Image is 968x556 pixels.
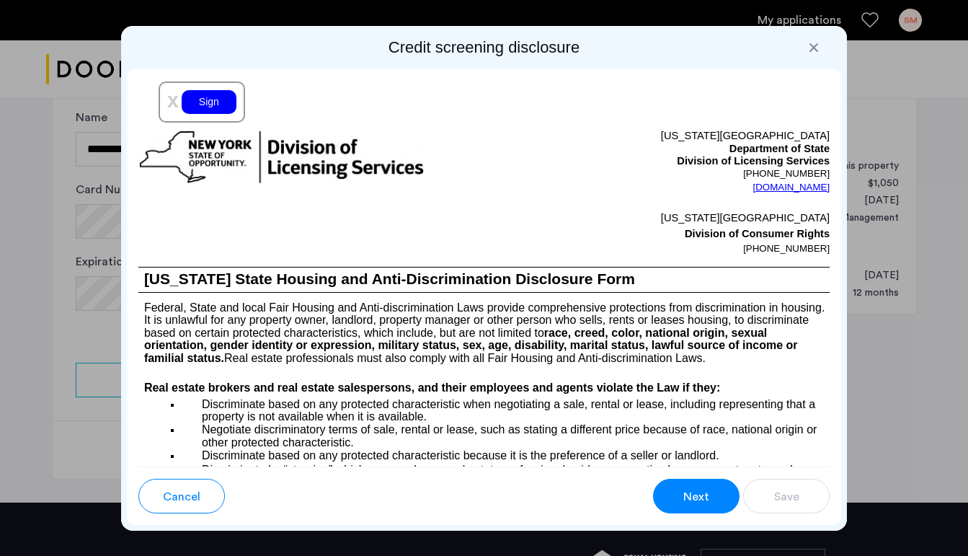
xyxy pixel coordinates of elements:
b: race, creed, color, national origin, sexual orientation, gender identity or expression, military ... [144,327,798,364]
img: new-york-logo.png [138,130,425,185]
p: Federal, State and local Fair Housing and Anti-discrimination Laws provide comprehensive protecti... [138,293,830,364]
div: Sign [182,90,236,114]
h1: [US_STATE] State Housing and Anti-Discrimination Disclosure Form [138,268,830,292]
p: [PHONE_NUMBER] [484,168,830,180]
span: Next [683,488,709,506]
span: Save [774,488,799,506]
a: [DOMAIN_NAME] [752,180,830,195]
p: Division of Consumer Rights [484,226,830,242]
button: button [138,479,225,513]
h4: Real estate brokers and real estate salespersons, and their employees and agents violate the Law ... [138,379,830,397]
p: [US_STATE][GEOGRAPHIC_DATA] [484,130,830,143]
span: Cancel [163,488,200,506]
p: Discriminate based on any protected characteristic when negotiating a sale, rental or lease, incl... [182,397,830,423]
h2: Credit screening disclosure [127,37,841,58]
p: [US_STATE][GEOGRAPHIC_DATA] [484,210,830,226]
p: Discriminate by “steering” which occurs when a real estate professional guides prospective buyers... [182,463,830,489]
p: Discriminate based on any protected characteristic because it is the preference of a seller or la... [182,449,830,463]
p: Negotiate discriminatory terms of sale, rental or lease, such as stating a different price becaus... [182,423,830,449]
button: button [743,479,830,513]
button: button [653,479,740,513]
p: Department of State [484,143,830,156]
span: x [167,89,179,112]
p: Division of Licensing Services [484,155,830,168]
p: [PHONE_NUMBER] [484,242,830,256]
